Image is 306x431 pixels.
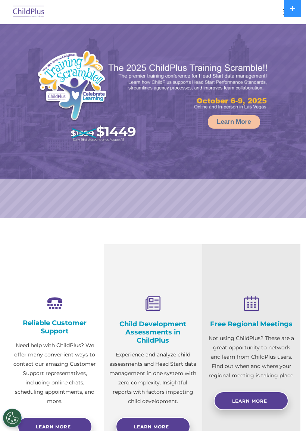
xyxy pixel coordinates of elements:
a: Learn More [214,391,288,410]
h4: Reliable Customer Support [11,319,98,335]
span: Learn More [134,424,169,430]
img: ChildPlus by Procare Solutions [11,3,46,21]
h4: Free Regional Meetings [208,320,295,328]
p: Not using ChildPlus? These are a great opportunity to network and learn from ChildPlus users. Fin... [208,334,295,380]
span: Learn more [36,424,71,430]
span: Learn More [232,398,267,404]
button: Cookies Settings [3,409,22,427]
a: Learn More [208,115,260,129]
h4: Child Development Assessments in ChildPlus [109,320,196,345]
p: Experience and analyze child assessments and Head Start data management in one system with zero c... [109,350,196,406]
p: Need help with ChildPlus? We offer many convenient ways to contact our amazing Customer Support r... [11,341,98,406]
